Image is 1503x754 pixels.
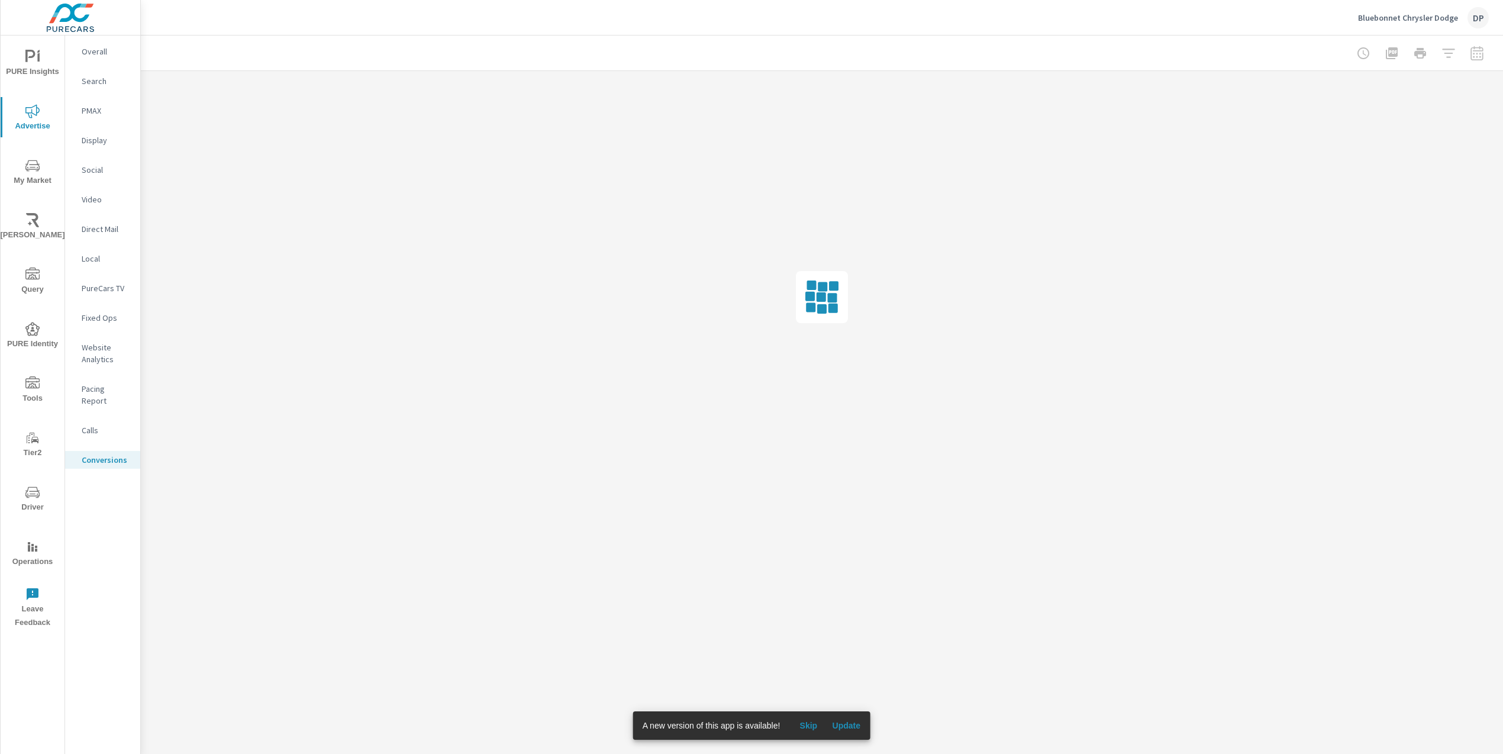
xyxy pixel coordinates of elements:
[82,105,131,117] p: PMAX
[65,309,140,327] div: Fixed Ops
[1467,7,1489,28] div: DP
[65,102,140,120] div: PMAX
[4,431,61,460] span: Tier2
[4,213,61,242] span: [PERSON_NAME]
[65,72,140,90] div: Search
[4,376,61,405] span: Tools
[4,159,61,188] span: My Market
[65,131,140,149] div: Display
[4,322,61,351] span: PURE Identity
[827,716,865,735] button: Update
[65,161,140,179] div: Social
[65,339,140,368] div: Website Analytics
[82,454,131,466] p: Conversions
[65,451,140,469] div: Conversions
[82,223,131,235] p: Direct Mail
[65,279,140,297] div: PureCars TV
[82,134,131,146] p: Display
[643,721,780,730] span: A new version of this app is available!
[1358,12,1458,23] p: Bluebonnet Chrysler Dodge
[65,43,140,60] div: Overall
[4,485,61,514] span: Driver
[4,50,61,79] span: PURE Insights
[82,341,131,365] p: Website Analytics
[82,194,131,205] p: Video
[82,253,131,265] p: Local
[65,250,140,268] div: Local
[65,380,140,410] div: Pacing Report
[4,268,61,297] span: Query
[82,383,131,407] p: Pacing Report
[65,220,140,238] div: Direct Mail
[65,421,140,439] div: Calls
[65,191,140,208] div: Video
[4,540,61,569] span: Operations
[1,36,64,634] div: nav menu
[82,424,131,436] p: Calls
[4,587,61,630] span: Leave Feedback
[832,720,860,731] span: Update
[794,720,823,731] span: Skip
[4,104,61,133] span: Advertise
[789,716,827,735] button: Skip
[82,164,131,176] p: Social
[82,75,131,87] p: Search
[82,46,131,57] p: Overall
[82,282,131,294] p: PureCars TV
[82,312,131,324] p: Fixed Ops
